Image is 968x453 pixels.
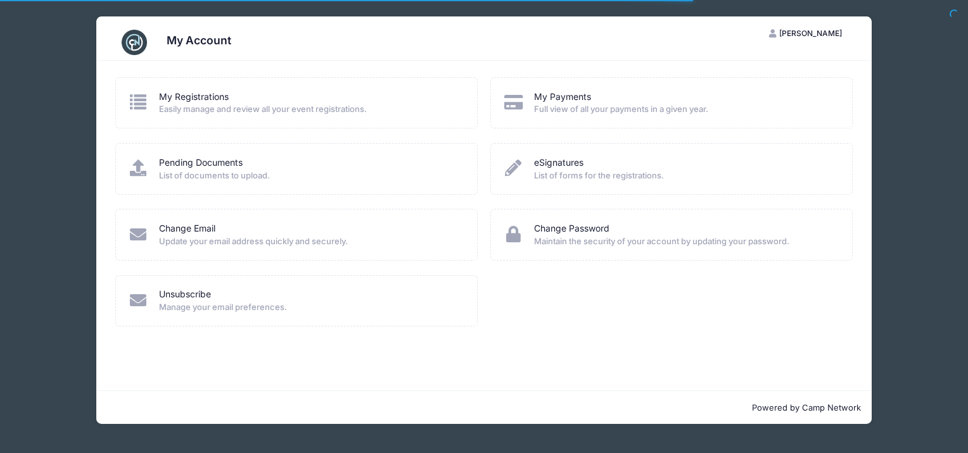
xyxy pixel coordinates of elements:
a: Change Password [534,222,609,235]
a: eSignatures [534,156,583,170]
img: CampNetwork [122,30,147,55]
span: List of documents to upload. [159,170,461,182]
span: Update your email address quickly and securely. [159,235,461,248]
span: Maintain the security of your account by updating your password. [534,235,836,248]
p: Powered by Camp Network [107,402,862,414]
a: My Payments [534,90,591,104]
span: List of forms for the registrations. [534,170,836,182]
a: Change Email [159,222,215,235]
span: Easily manage and review all your event registrations. [159,103,461,116]
span: Manage your email preferences. [159,301,461,314]
a: Pending Documents [159,156,243,170]
button: [PERSON_NAME] [758,23,853,44]
span: [PERSON_NAME] [779,28,842,38]
h3: My Account [167,34,231,47]
span: Full view of all your payments in a given year. [534,103,836,116]
a: Unsubscribe [159,288,211,301]
a: My Registrations [159,90,229,104]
